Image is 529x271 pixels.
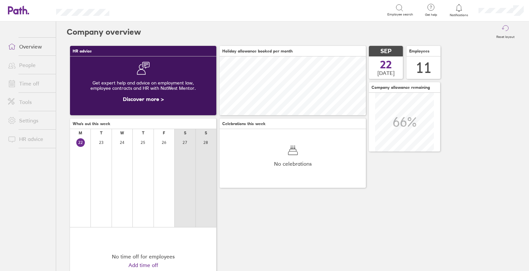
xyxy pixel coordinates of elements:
a: Notifications [448,3,470,17]
span: Company allowance remaining [371,85,430,90]
div: S [184,131,186,135]
div: S [205,131,207,135]
button: Reset layout [492,21,518,43]
div: T [142,131,144,135]
a: Settings [3,114,56,127]
span: HR advice [73,49,92,53]
span: Holiday allowance booked per month [222,49,293,53]
a: People [3,58,56,72]
label: Reset layout [492,33,518,39]
span: SEP [380,48,392,55]
div: Search [127,7,144,13]
a: Tools [3,95,56,109]
a: Time off [3,77,56,90]
span: Who's out this week [73,121,110,126]
span: Employee search [387,13,413,17]
div: Get expert help and advice on employment law, employee contracts and HR with NatWest Mentor. [75,75,211,96]
span: Notifications [448,13,470,17]
span: Employees [409,49,430,53]
span: No celebrations [274,161,312,167]
a: Overview [3,40,56,53]
span: Get help [420,13,442,17]
span: Celebrations this week [222,121,265,126]
a: Discover more > [123,96,164,102]
span: [DATE] [377,70,395,76]
a: HR advice [3,132,56,146]
div: 11 [416,59,432,76]
div: M [79,131,82,135]
div: W [120,131,124,135]
h2: Company overview [67,21,141,43]
span: 22 [380,59,392,70]
a: Add time off [128,262,158,268]
div: No time off for employees [112,254,175,259]
div: F [163,131,165,135]
div: T [100,131,102,135]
